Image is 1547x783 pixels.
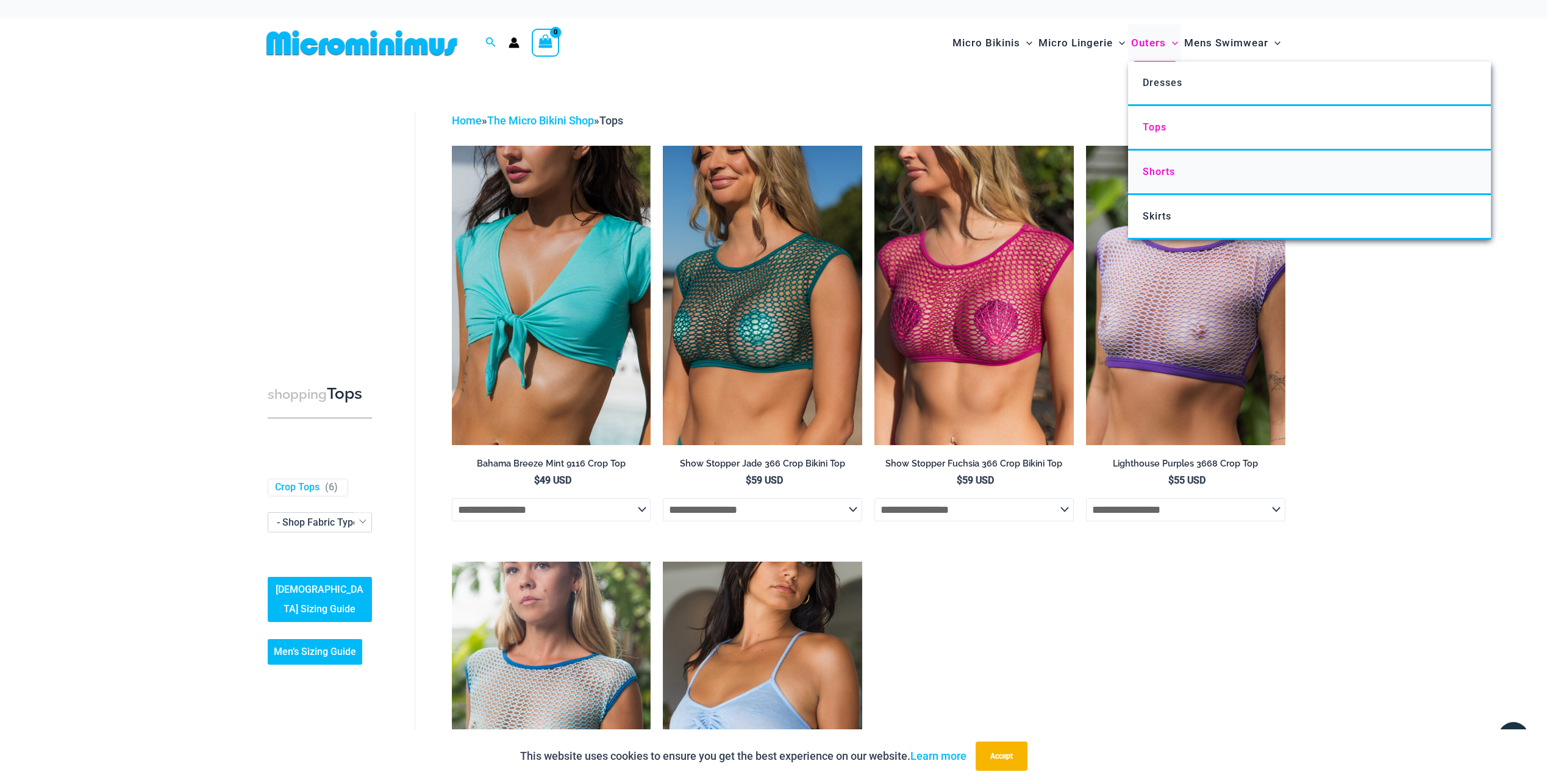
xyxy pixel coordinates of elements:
a: Bahama Breeze Mint 9116 Crop Top 01Bahama Breeze Mint 9116 Crop Top 02Bahama Breeze Mint 9116 Cro... [452,146,651,445]
span: $ [746,474,751,486]
span: Micro Bikinis [952,27,1020,59]
img: MM SHOP LOGO FLAT [262,29,462,57]
span: - Shop Fabric Type [268,513,371,532]
h2: Show Stopper Fuchsia 366 Crop Bikini Top [874,458,1074,470]
bdi: 59 USD [957,474,994,486]
h2: Bahama Breeze Mint 9116 Crop Top [452,458,651,470]
a: Micro BikinisMenu ToggleMenu Toggle [949,24,1035,62]
a: Search icon link [485,35,496,51]
a: Lighthouse Purples 3668 Crop Top 01Lighthouse Purples 3668 Crop Top 516 Short 02Lighthouse Purple... [1086,146,1285,445]
span: - Shop Fabric Type [268,512,372,532]
a: [DEMOGRAPHIC_DATA] Sizing Guide [268,577,372,622]
bdi: 49 USD [534,474,571,486]
img: Bahama Breeze Mint 9116 Crop Top 01 [452,146,651,445]
span: Menu Toggle [1020,27,1032,59]
span: Tops [1143,121,1167,133]
span: Tops [599,114,623,127]
h3: Tops [268,384,372,405]
span: Micro Lingerie [1038,27,1113,59]
button: Accept [976,742,1027,771]
span: $ [534,474,540,486]
a: Show Stopper Jade 366 Crop Bikini Top [663,458,862,474]
a: Skirts [1128,195,1491,240]
bdi: 59 USD [746,474,783,486]
span: $ [957,474,962,486]
a: Account icon link [509,37,520,48]
span: shopping [268,387,327,402]
span: » » [452,114,623,127]
span: - Shop Fabric Type [277,517,359,528]
a: Show Stopper Fuchsia 366 Top 5007 pants 08Show Stopper Fuchsia 366 Top 5007 pants 11Show Stopper ... [874,146,1074,445]
a: Show Stopper Fuchsia 366 Crop Bikini Top [874,458,1074,474]
span: Outers [1131,27,1166,59]
a: Dresses [1128,62,1491,106]
a: Mens SwimwearMenu ToggleMenu Toggle [1181,24,1284,62]
a: Show Stopper Jade 366 Top 5007 pants 09Show Stopper Jade 366 Top 5007 pants 12Show Stopper Jade 3... [663,146,862,445]
a: Tops [1128,106,1491,151]
a: Learn more [910,749,966,762]
span: Dresses [1143,77,1182,88]
iframe: TrustedSite Certified [268,102,377,346]
span: Skirts [1143,210,1171,222]
span: Mens Swimwear [1184,27,1268,59]
span: Menu Toggle [1268,27,1281,59]
span: $ [1168,474,1174,486]
bdi: 55 USD [1168,474,1206,486]
span: 6 [329,481,334,493]
span: ( ) [325,481,338,494]
p: This website uses cookies to ensure you get the best experience on our website. [520,747,966,765]
img: Show Stopper Fuchsia 366 Top 5007 pants 08 [874,146,1074,445]
a: Bahama Breeze Mint 9116 Crop Top [452,458,651,474]
a: The Micro Bikini Shop [487,114,594,127]
img: Show Stopper Jade 366 Top 5007 pants 09 [663,146,862,445]
h2: Show Stopper Jade 366 Crop Bikini Top [663,458,862,470]
span: Menu Toggle [1166,27,1178,59]
a: Men’s Sizing Guide [268,639,362,665]
a: Micro LingerieMenu ToggleMenu Toggle [1035,24,1128,62]
a: OutersMenu ToggleMenu Toggle [1128,24,1181,62]
nav: Site Navigation [948,23,1286,63]
h2: Lighthouse Purples 3668 Crop Top [1086,458,1285,470]
span: Menu Toggle [1113,27,1125,59]
a: View Shopping Cart, empty [532,29,560,57]
a: Shorts [1128,151,1491,195]
a: Crop Tops [275,481,320,494]
img: Lighthouse Purples 3668 Crop Top 01 [1086,146,1285,445]
span: Shorts [1143,166,1175,177]
a: Lighthouse Purples 3668 Crop Top [1086,458,1285,474]
a: Home [452,114,482,127]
